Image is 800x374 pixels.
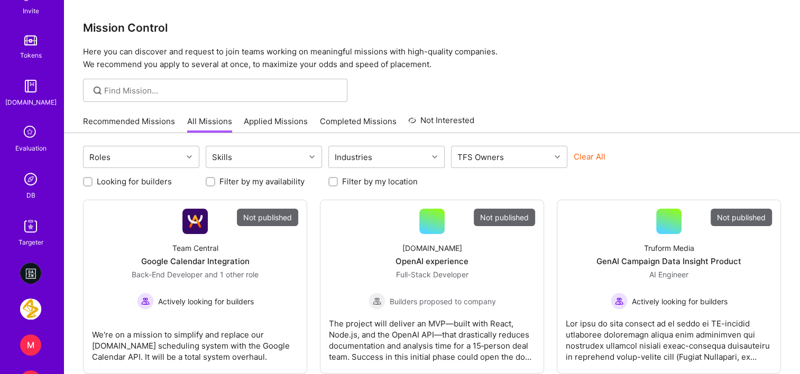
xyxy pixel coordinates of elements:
a: Not Interested [408,114,474,133]
img: DAZN: Video Engagement platform - developers [20,263,41,284]
a: Not publishedCompany LogoTeam CentralGoogle Calendar IntegrationBack-End Developer and 1 other ro... [92,209,298,364]
p: Here you can discover and request to join teams working on meaningful missions with high-quality ... [83,45,781,71]
span: Full-Stack Developer [396,270,468,279]
a: Not published[DOMAIN_NAME]OpenAI experienceFull-Stack Developer Builders proposed to companyBuild... [329,209,535,364]
span: and 1 other role [205,270,259,279]
i: icon SelectionTeam [21,123,41,143]
i: icon Chevron [555,154,560,160]
div: DB [26,190,35,201]
i: icon Chevron [432,154,437,160]
div: Not published [711,209,772,226]
h3: Mission Control [83,21,781,34]
a: Completed Missions [320,116,397,133]
input: Find Mission... [104,85,339,96]
div: [DOMAIN_NAME] [5,97,57,108]
a: Applied Missions [244,116,308,133]
span: Actively looking for builders [632,296,728,307]
div: Tokens [20,50,42,61]
div: GenAI Campaign Data Insight Product [596,256,741,267]
div: Evaluation [15,143,47,154]
label: Filter by my location [342,176,418,187]
a: DAZN: Video Engagement platform - developers [17,263,44,284]
img: Builders proposed to company [369,293,385,310]
span: Back-End Developer [132,270,203,279]
a: All Missions [187,116,232,133]
img: AstraZeneca: Data team to build new age supply chain modules [20,298,41,320]
img: Admin Search [20,169,41,190]
i: icon Chevron [309,154,315,160]
div: Team Central [172,242,218,254]
img: Company Logo [182,209,208,234]
div: Skills [209,149,235,165]
div: Roles [87,149,113,165]
div: The project will deliver an MVP—built with React, Node.js, and the OpenAI API—that drastically re... [329,310,535,362]
span: Builders proposed to company [390,296,496,307]
div: Not published [474,209,535,226]
div: Lor ipsu do sita consect ad el seddo ei TE-incidid utlaboree doloremagn aliqua enim adminimven qu... [566,310,772,362]
div: Not published [237,209,298,226]
div: [DOMAIN_NAME] [402,242,462,254]
a: Not publishedTruform MediaGenAI Campaign Data Insight ProductAI Engineer Actively looking for bui... [566,209,772,364]
i: icon Chevron [187,154,192,160]
div: OpenAI experience [396,256,468,267]
div: TFS Owners [455,149,507,165]
i: icon SearchGrey [91,85,104,97]
span: AI Engineer [649,270,688,279]
a: Recommended Missions [83,116,175,133]
img: tokens [24,35,37,45]
span: Actively looking for builders [158,296,254,307]
div: Invite [23,5,39,16]
a: M [17,334,44,356]
a: AstraZeneca: Data team to build new age supply chain modules [17,298,44,320]
div: Industries [332,149,375,165]
div: Targeter [19,237,43,248]
img: Actively looking for builders [137,293,154,310]
div: M [20,334,41,356]
label: Looking for builders [97,176,172,187]
div: We're on a mission to simplify and replace our [DOMAIN_NAME] scheduling system with the Google Ca... [92,321,298,362]
img: Actively looking for builders [611,293,628,310]
div: Truform Media [644,242,694,254]
label: Filter by my availability [219,176,305,187]
img: Skill Targeter [20,216,41,237]
img: guide book [20,76,41,97]
button: Clear All [574,151,605,162]
div: Google Calendar Integration [141,256,250,267]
